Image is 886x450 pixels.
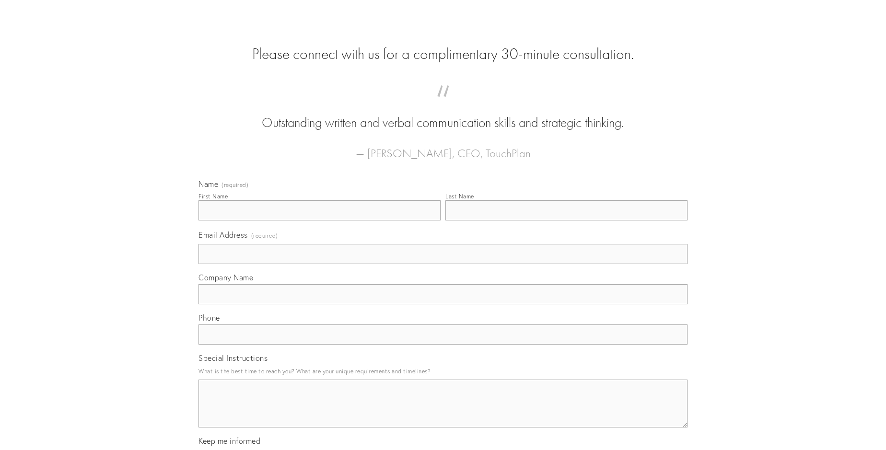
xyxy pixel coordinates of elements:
div: First Name [198,193,228,200]
span: Special Instructions [198,353,268,363]
span: Name [198,179,218,189]
span: (required) [221,182,248,188]
h2: Please connect with us for a complimentary 30-minute consultation. [198,45,688,63]
figcaption: — [PERSON_NAME], CEO, TouchPlan [214,132,672,163]
span: Phone [198,313,220,323]
span: (required) [251,229,278,242]
span: Keep me informed [198,436,260,446]
p: What is the best time to reach you? What are your unique requirements and timelines? [198,365,688,378]
span: Company Name [198,273,253,282]
span: “ [214,95,672,114]
blockquote: Outstanding written and verbal communication skills and strategic thinking. [214,95,672,132]
span: Email Address [198,230,248,240]
div: Last Name [445,193,474,200]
